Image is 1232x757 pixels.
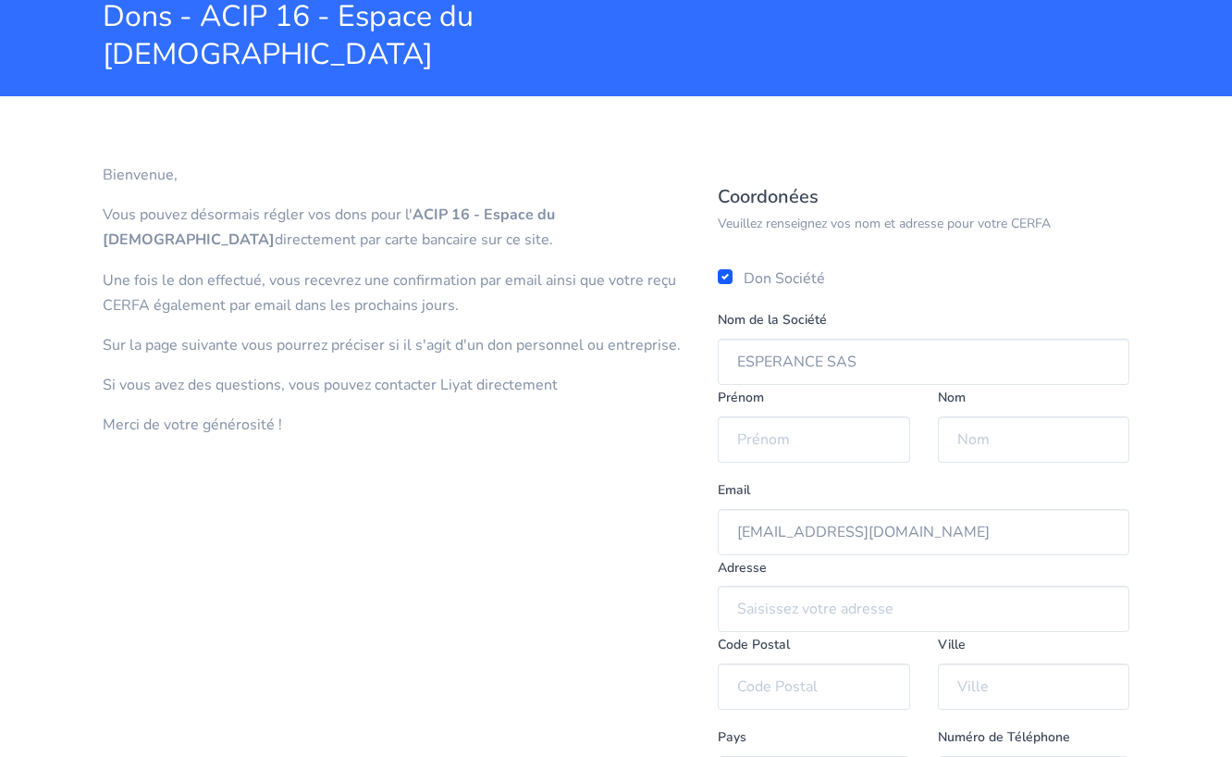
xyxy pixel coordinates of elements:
input: Prénom [718,416,910,463]
h5: Coordonées [718,185,1129,209]
input: Nom de la Société [718,339,1129,385]
p: Sur la page suivante vous pourrez préciser si il s'agit d'un don personnel ou entreprise. [103,333,690,358]
label: Nom [938,387,966,409]
p: Si vous avez des questions, vous pouvez contacter Liyat directement [103,373,690,398]
label: Numéro de Téléphone [938,726,1070,749]
p: Vous pouvez désormais régler vos dons pour l' directement par carte bancaire sur ce site. [103,203,690,253]
label: Ville [938,634,966,656]
p: Bienvenue, [103,163,690,188]
label: Adresse [718,557,767,579]
input: Ville [938,664,1130,710]
input: Nom [938,416,1130,463]
input: Saisissez votre email [718,509,1129,555]
p: Merci de votre générosité ! [103,413,690,438]
label: Code Postal [718,634,790,656]
input: Code Postal [718,664,910,710]
label: Nom de la Société [718,309,827,331]
p: Veuillez renseignez vos nom et adresse pour votre CERFA [718,213,1129,235]
label: Don Société [744,265,825,292]
p: Une fois le don effectué, vous recevrez une confirmation par email ainsi que votre reçu CERFA éga... [103,268,690,318]
label: Prénom [718,387,764,409]
label: Pays [718,726,746,749]
label: Email [718,479,750,502]
input: Saisissez votre adresse [718,586,1129,632]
